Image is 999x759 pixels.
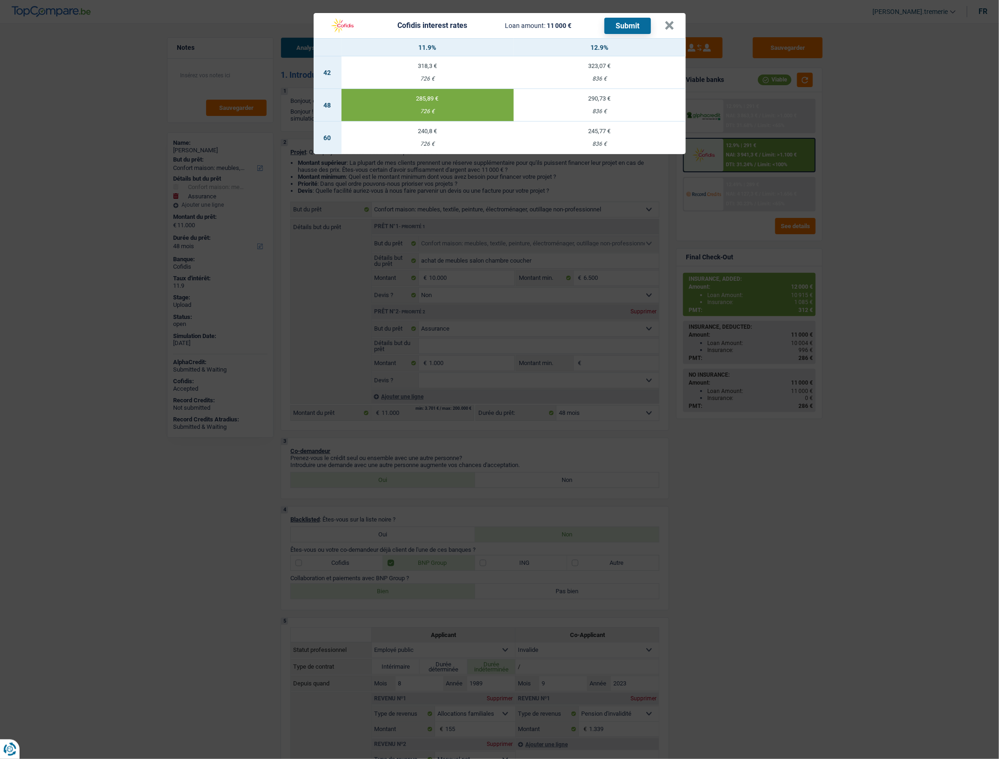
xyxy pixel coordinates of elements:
[514,76,686,82] div: 836 €
[314,122,342,154] td: 60
[342,39,514,56] th: 11.9%
[514,39,686,56] th: 12.9%
[342,95,514,102] div: 285,89 €
[342,63,514,69] div: 318,3 €
[342,108,514,115] div: 726 €
[547,22,571,29] span: 11 000 €
[665,21,675,30] button: ×
[314,56,342,89] td: 42
[314,89,342,122] td: 48
[397,22,467,29] div: Cofidis interest rates
[604,18,651,34] button: Submit
[342,128,514,134] div: 240,8 €
[325,17,360,34] img: Cofidis
[342,141,514,147] div: 726 €
[514,63,686,69] div: 323,07 €
[505,22,545,29] span: Loan amount:
[514,95,686,102] div: 290,73 €
[514,108,686,115] div: 836 €
[342,76,514,82] div: 726 €
[514,141,686,147] div: 836 €
[514,128,686,134] div: 245,77 €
